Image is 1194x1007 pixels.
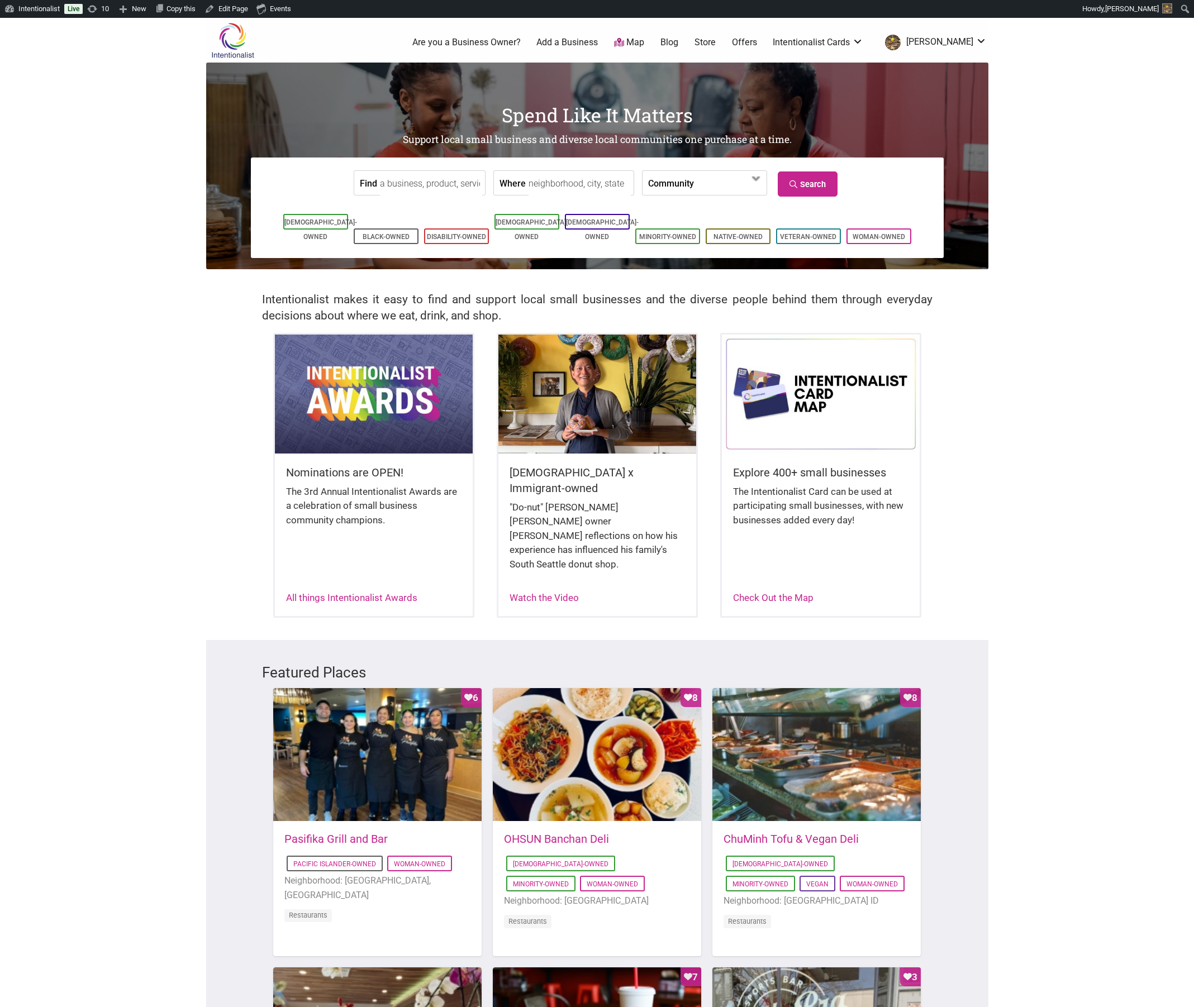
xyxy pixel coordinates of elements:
h3: Featured Places [262,662,933,683]
label: Where [500,171,526,195]
h5: [DEMOGRAPHIC_DATA] x Immigrant-owned [510,465,685,496]
h1: Spend Like It Matters [206,102,988,128]
li: Joel [879,32,987,53]
span: [PERSON_NAME] [1105,4,1159,13]
a: Search [778,171,838,197]
a: Black-Owned [363,233,410,241]
a: Watch the Video [510,592,579,603]
a: Are you a Business Owner? [412,36,521,49]
label: Find [360,171,377,195]
a: [DEMOGRAPHIC_DATA]-Owned [513,860,608,868]
a: Offers [732,36,757,49]
a: Restaurants [508,917,547,925]
li: Neighborhood: [GEOGRAPHIC_DATA], [GEOGRAPHIC_DATA] [284,874,470,902]
h5: Explore 400+ small businesses [733,465,908,480]
a: Vegan [806,880,829,888]
a: Check Out the Map [733,592,814,603]
a: Restaurants [289,911,327,919]
a: All things Intentionalist Awards [286,592,417,603]
a: Pacific Islander-Owned [293,860,376,868]
a: [DEMOGRAPHIC_DATA]-Owned [284,218,357,241]
div: "Do-nut" [PERSON_NAME] [PERSON_NAME] owner [PERSON_NAME] reflections on how his experience has in... [510,500,685,583]
a: Store [694,36,716,49]
a: Minority-Owned [732,880,788,888]
a: Map [614,36,644,49]
a: [DEMOGRAPHIC_DATA]-Owned [566,218,639,241]
a: Disability-Owned [427,233,486,241]
a: OHSUN Banchan Deli [504,832,609,846]
img: Intentionalist Card Map [722,335,920,453]
li: Neighborhood: [GEOGRAPHIC_DATA] ID [724,894,910,908]
h5: Nominations are OPEN! [286,465,462,480]
a: [DEMOGRAPHIC_DATA]-Owned [732,860,828,868]
a: Woman-Owned [587,880,638,888]
div: The 3rd Annual Intentionalist Awards are a celebration of small business community champions. [286,485,462,539]
img: Intentionalist [206,22,259,59]
a: Add a Business [536,36,598,49]
a: Woman-Owned [846,880,898,888]
a: Veteran-Owned [780,233,836,241]
a: [PERSON_NAME] [879,32,987,53]
a: Restaurants [728,917,767,925]
a: Intentionalist Cards [773,36,863,49]
a: Minority-Owned [513,880,569,888]
h2: Support local small business and diverse local communities one purchase at a time. [206,133,988,147]
a: Woman-Owned [853,233,905,241]
input: neighborhood, city, state [529,171,631,196]
img: Intentionalist Awards [275,335,473,453]
a: ChuMinh Tofu & Vegan Deli [724,832,859,846]
li: Neighborhood: [GEOGRAPHIC_DATA] [504,894,690,908]
a: Native-Owned [713,233,763,241]
img: King Donuts - Hong Chhuor [498,335,696,453]
a: Blog [660,36,678,49]
div: The Intentionalist Card can be used at participating small businesses, with new businesses added ... [733,485,908,539]
a: Woman-Owned [394,860,445,868]
label: Community [648,171,694,195]
a: Live [64,4,83,14]
input: a business, product, service [380,171,482,196]
a: [DEMOGRAPHIC_DATA]-Owned [496,218,568,241]
h2: Intentionalist makes it easy to find and support local small businesses and the diverse people be... [262,292,933,324]
a: Pasifika Grill and Bar [284,832,388,846]
a: Minority-Owned [639,233,696,241]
